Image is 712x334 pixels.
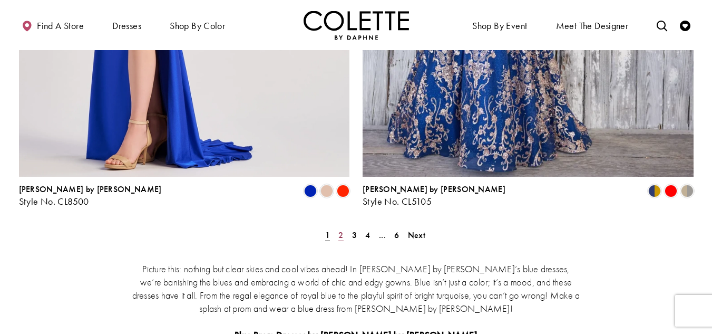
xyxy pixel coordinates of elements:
[37,21,84,31] span: Find a store
[654,11,670,40] a: Toggle search
[394,230,399,241] span: 6
[167,11,228,40] span: Shop by color
[110,11,144,40] span: Dresses
[363,185,505,207] div: Colette by Daphne Style No. CL5105
[648,185,661,197] i: Navy Blue/Gold
[170,21,225,31] span: Shop by color
[681,185,694,197] i: Gold/Pewter
[132,262,580,315] p: Picture this: nothing but clear skies and cool vibes ahead! In [PERSON_NAME] by [PERSON_NAME]’s b...
[363,195,432,207] span: Style No. CL5105
[337,185,349,197] i: Scarlet
[365,230,370,241] span: 4
[376,227,389,243] a: ...
[408,230,425,241] span: Next
[553,11,631,40] a: Meet the designer
[335,227,346,243] a: Page 2
[19,184,162,195] span: [PERSON_NAME] by [PERSON_NAME]
[352,230,357,241] span: 3
[322,227,333,243] span: Current Page
[304,11,409,40] img: Colette by Daphne
[379,230,386,241] span: ...
[363,184,505,195] span: [PERSON_NAME] by [PERSON_NAME]
[338,230,343,241] span: 2
[472,21,527,31] span: Shop By Event
[304,11,409,40] a: Visit Home Page
[19,195,89,207] span: Style No. CL8500
[304,185,317,197] i: Royal Blue
[349,227,360,243] a: Page 3
[556,21,629,31] span: Meet the designer
[19,11,86,40] a: Find a store
[665,185,677,197] i: Red
[391,227,402,243] a: Page 6
[320,185,333,197] i: Champagne
[405,227,428,243] a: Next Page
[325,230,330,241] span: 1
[112,21,141,31] span: Dresses
[19,185,162,207] div: Colette by Daphne Style No. CL8500
[677,11,693,40] a: Check Wishlist
[362,227,373,243] a: Page 4
[470,11,530,40] span: Shop By Event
